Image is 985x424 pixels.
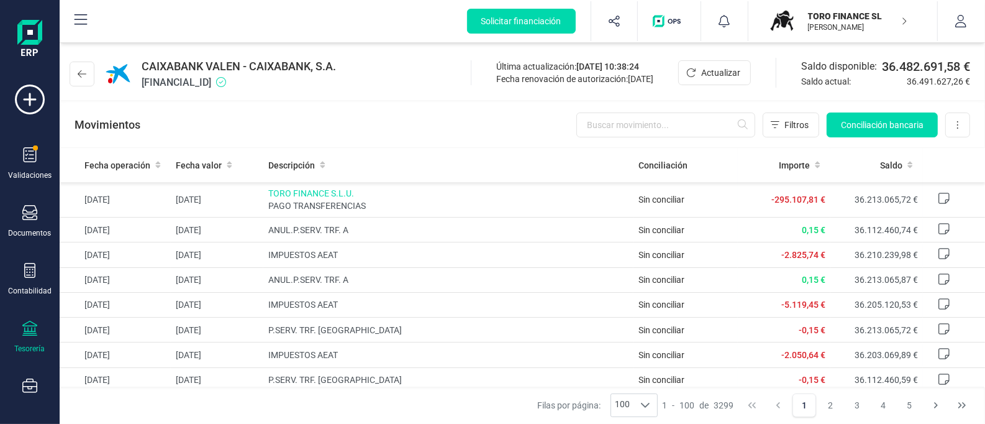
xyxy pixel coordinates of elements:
span: IMPUESTOS AEAT [268,249,629,261]
span: 0,15 € [802,275,825,285]
div: Documentos [9,228,52,238]
p: [PERSON_NAME] [808,22,907,32]
span: Conciliación [638,159,688,172]
button: Solicitar financiación [467,9,576,34]
td: [DATE] [60,267,171,292]
p: Movimientos [75,116,140,134]
span: [DATE] [628,74,653,84]
span: ANUL.P.SERV. TRF. A [268,224,629,236]
span: 36.482.691,58 € [882,58,970,75]
td: 36.112.460,59 € [830,367,923,392]
span: IMPUESTOS AEAT [268,349,629,361]
td: [DATE] [171,267,263,292]
span: -2.050,64 € [781,350,825,360]
div: Fecha renovación de autorización: [496,73,653,85]
button: Next Page [924,394,948,417]
span: [DATE] 10:38:24 [576,62,639,71]
span: 100 [611,394,633,417]
td: [DATE] [60,182,171,218]
span: [FINANCIAL_ID] [142,75,336,90]
div: Filas por página: [537,394,658,417]
span: CAIXABANK VALEN - CAIXABANK, S.A. [142,58,336,75]
span: 1 [663,399,668,412]
img: Logo Finanedi [17,20,42,60]
div: Última actualización: [496,60,653,73]
td: 36.205.120,53 € [830,292,923,317]
span: TORO FINANCE S.L.U. [268,187,629,200]
td: [DATE] [60,367,171,392]
span: Sin conciliar [638,325,684,335]
span: -2.825,74 € [781,250,825,260]
td: [DATE] [171,367,263,392]
img: TO [768,7,796,35]
span: Sin conciliar [638,275,684,285]
span: Solicitar financiación [481,15,561,27]
span: Saldo [880,159,902,172]
button: Actualizar [678,60,751,85]
span: PAGO TRANSFERENCIAS [268,200,629,212]
button: Filtros [763,113,819,137]
button: TOTORO FINANCE SL[PERSON_NAME] [763,1,922,41]
span: IMPUESTOS AEAT [268,298,629,311]
button: Previous Page [766,394,790,417]
span: Conciliación bancaria [841,119,924,131]
td: [DATE] [60,292,171,317]
div: - [663,399,734,412]
span: -295.107,81 € [771,195,825,205]
div: Contabilidad [8,286,52,296]
span: Sin conciliar [638,350,684,360]
span: P.SERV. TRF. [GEOGRAPHIC_DATA] [268,324,629,336]
td: [DATE] [60,242,171,267]
td: [DATE] [171,218,263,242]
td: 36.112.460,74 € [830,218,923,242]
td: 36.213.065,72 € [830,182,923,218]
span: de [700,399,709,412]
button: Page 4 [871,394,895,417]
td: 36.213.065,87 € [830,267,923,292]
td: [DATE] [171,292,263,317]
td: [DATE] [171,182,263,218]
span: Sin conciliar [638,375,684,385]
td: [DATE] [171,242,263,267]
span: Sin conciliar [638,300,684,310]
button: First Page [740,394,764,417]
span: -0,15 € [799,325,825,335]
button: Conciliación bancaria [827,113,938,137]
span: Filtros [784,119,809,131]
button: Page 3 [845,394,869,417]
img: Logo de OPS [653,15,686,27]
span: 3299 [714,399,734,412]
span: 0,15 € [802,225,825,235]
span: Sin conciliar [638,225,684,235]
td: 36.213.065,72 € [830,318,923,343]
button: Page 1 [792,394,816,417]
div: Tesorería [15,344,45,354]
div: Validaciones [8,170,52,180]
span: 36.491.627,26 € [907,75,970,88]
td: 36.210.239,98 € [830,242,923,267]
span: Saldo disponible: [801,59,877,74]
p: TORO FINANCE SL [808,10,907,22]
td: [DATE] [60,318,171,343]
span: 100 [680,399,695,412]
span: Sin conciliar [638,195,684,205]
span: Actualizar [701,67,740,79]
span: Fecha valor [176,159,222,172]
span: Sin conciliar [638,250,684,260]
span: P.SERV. TRF. [GEOGRAPHIC_DATA] [268,374,629,386]
span: Saldo actual: [801,75,902,88]
span: -0,15 € [799,375,825,385]
input: Buscar movimiento... [576,113,755,137]
span: -5.119,45 € [781,300,825,310]
span: Descripción [268,159,315,172]
span: Importe [779,159,810,172]
button: Last Page [950,394,974,417]
td: [DATE] [60,218,171,242]
button: Page 2 [819,394,843,417]
td: [DATE] [60,343,171,367]
td: 36.203.069,89 € [830,343,923,367]
span: ANUL.P.SERV. TRF. A [268,274,629,286]
button: Page 5 [897,394,921,417]
span: Fecha operación [84,159,150,172]
button: Logo de OPS [645,1,693,41]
